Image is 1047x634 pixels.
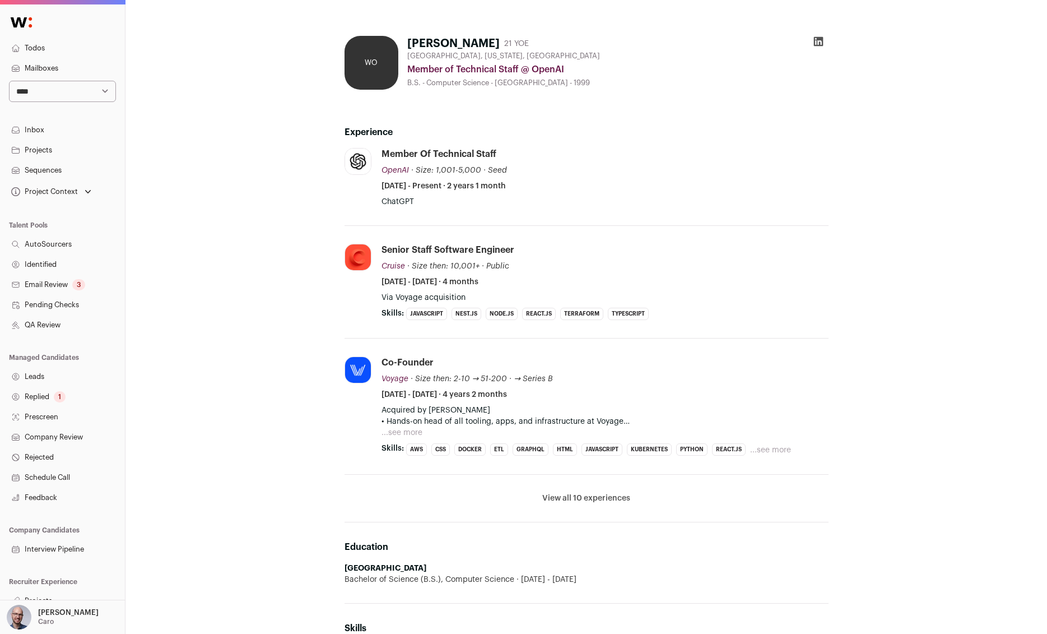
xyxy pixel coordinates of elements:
[514,375,553,383] span: → Series B
[542,493,630,504] button: View all 10 experiences
[9,184,94,200] button: Open dropdown
[38,617,54,626] p: Caro
[431,443,450,456] li: CSS
[406,308,447,320] li: JavaScript
[345,244,371,270] img: 2ddb4485eb45a6d78e683d23f66d3ed96adf1ef380973249cd40887bf2e291b9.jpg
[608,308,649,320] li: TypeScript
[381,357,434,369] div: Co-Founder
[407,78,829,87] div: B.S. - Computer Science - [GEOGRAPHIC_DATA] - 1999
[345,126,829,139] h2: Experience
[345,149,371,174] img: 5024fdd1421d73593c41665bb8181146ab495819644dd67d4fded62e2aeedf28.jpg
[72,279,85,290] div: 3
[411,375,508,383] span: · Size then: 2-10 → 51-200
[381,443,404,454] span: Skills:
[581,443,622,456] li: JavaScript
[381,416,829,427] p: • Hands-on head of all tooling, apps, and infrastructure at Voyage
[345,36,398,90] div: WO
[407,262,480,270] span: · Size then: 10,001+
[54,391,66,402] div: 1
[7,605,31,630] img: 13037945-medium_jpg
[750,445,791,456] button: ...see more
[560,308,603,320] li: Terraform
[381,375,408,383] span: Voyage
[4,605,101,630] button: Open dropdown
[381,196,829,207] p: ChatGPT
[627,443,672,456] li: Kubernetes
[509,373,511,385] span: ·
[486,262,509,270] span: Public
[411,166,481,174] span: · Size: 1,001-5,000
[381,276,478,288] span: [DATE] - [DATE] · 4 months
[504,38,529,49] div: 21 YOE
[486,308,518,320] li: Node.js
[345,540,829,554] h2: Education
[345,564,426,572] strong: [GEOGRAPHIC_DATA]
[9,187,78,196] div: Project Context
[381,405,829,416] p: Acquired by [PERSON_NAME]
[381,166,409,174] span: OpenAI
[345,574,829,585] div: Bachelor of Science (B.S.), Computer Science
[513,443,548,456] li: GraphQL
[381,181,506,192] span: [DATE] - Present · 2 years 1 month
[381,262,405,270] span: Cruise
[407,36,500,52] h1: [PERSON_NAME]
[381,427,422,438] button: ...see more
[488,166,507,174] span: Seed
[381,308,404,319] span: Skills:
[38,608,99,617] p: [PERSON_NAME]
[345,357,371,383] img: 5319b9d9873e27249a24acc130356f60ee2edf446bd0c8954fe37399b8a78b6b.jpg
[381,244,514,256] div: Senior Staff Software Engineer
[407,52,600,61] span: [GEOGRAPHIC_DATA], [US_STATE], [GEOGRAPHIC_DATA]
[452,308,481,320] li: Nest.js
[406,443,427,456] li: AWS
[454,443,486,456] li: Docker
[483,165,486,176] span: ·
[381,389,507,400] span: [DATE] - [DATE] · 4 years 2 months
[407,63,829,76] div: Member of Technical Staff @ OpenAI
[4,11,38,34] img: Wellfound
[514,574,576,585] span: [DATE] - [DATE]
[381,148,496,160] div: Member of Technical Staff
[490,443,508,456] li: ETL
[553,443,577,456] li: HTML
[381,292,829,303] p: Via Voyage acquisition
[482,261,484,272] span: ·
[712,443,746,456] li: React.js
[522,308,556,320] li: React.js
[676,443,708,456] li: Python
